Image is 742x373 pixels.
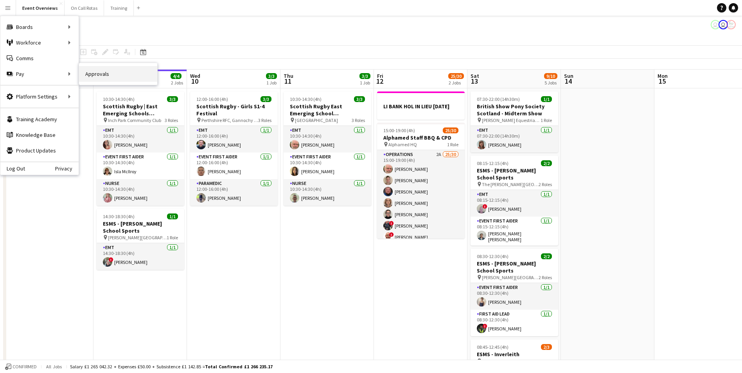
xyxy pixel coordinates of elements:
[447,142,458,147] span: 1 Role
[719,20,728,29] app-user-avatar: Operations Team
[359,73,370,79] span: 3/3
[97,220,184,234] h3: ESMS - [PERSON_NAME] School Sports
[16,0,65,16] button: Event Overviews
[190,179,278,206] app-card-role: Paramedic1/112:00-16:00 (4h)[PERSON_NAME]
[189,77,200,86] span: 10
[284,126,371,152] app-card-role: EMT1/110:30-14:30 (4h)[PERSON_NAME]
[190,126,278,152] app-card-role: EMT1/112:00-16:00 (4h)[PERSON_NAME]
[377,91,465,120] div: LI BANK HOL IN LIEU [DATE]
[360,80,370,86] div: 1 Job
[282,77,293,86] span: 11
[205,364,273,369] span: Total Confirmed £1 266 235.17
[104,0,134,16] button: Training
[541,253,552,259] span: 2/2
[0,66,79,82] div: Pay
[377,103,465,110] h3: LI BANK HOL IN LIEU [DATE]
[544,73,557,79] span: 9/10
[284,91,371,206] app-job-card: 10:30-14:30 (4h)3/3Scottish Rugby East Emerging School Championships | Meggetland [GEOGRAPHIC_DAT...
[70,364,273,369] div: Salary £1 265 042.32 + Expenses £50.00 + Subsistence £1 142.85 =
[261,96,271,102] span: 3/3
[108,117,161,123] span: Inch Park Community Club
[471,260,558,274] h3: ESMS - [PERSON_NAME] School Sports
[266,80,277,86] div: 1 Job
[167,96,178,102] span: 3/3
[97,243,184,270] app-card-role: EMT1/114:30-18:30 (4h)![PERSON_NAME]
[477,160,508,166] span: 08:15-12:15 (4h)
[352,117,365,123] span: 3 Roles
[97,91,184,206] app-job-card: 10:30-14:30 (4h)3/3Scottish Rugby | East Emerging Schools Championships | [GEOGRAPHIC_DATA] Inch ...
[377,72,383,79] span: Fri
[0,143,79,158] a: Product Updates
[471,91,558,152] div: 07:30-22:00 (14h30m)1/1British Show Pony Society Scotland - Midterm Show [PERSON_NAME] Equestrian...
[471,190,558,217] app-card-role: EMT1/108:15-12:15 (4h)![PERSON_NAME]
[471,310,558,336] app-card-role: First Aid Lead1/108:30-12:30 (4h)![PERSON_NAME]
[190,152,278,179] app-card-role: Event First Aider1/112:00-16:00 (4h)[PERSON_NAME]
[726,20,736,29] app-user-avatar: Operations Manager
[0,35,79,50] div: Workforce
[711,20,720,29] app-user-avatar: Operations Team
[97,209,184,270] app-job-card: 14:30-18:30 (4h)1/1ESMS - [PERSON_NAME] School Sports [PERSON_NAME][GEOGRAPHIC_DATA]1 RoleEMT1/11...
[171,80,183,86] div: 2 Jobs
[0,89,79,104] div: Platform Settings
[482,358,529,364] span: Inverleith Playing Fields
[443,127,458,133] span: 25/30
[656,77,668,86] span: 15
[290,96,322,102] span: 10:30-14:30 (4h)
[389,232,394,237] span: !
[65,0,104,16] button: On Call Rotas
[471,72,479,79] span: Sat
[541,344,552,350] span: 2/3
[448,73,464,79] span: 25/30
[190,91,278,206] app-job-card: 12:00-16:00 (4h)3/3Scottish Rugby - Girls S1-4 Festival Perthshire RFC, Gannochy Sports Pavilion3...
[541,160,552,166] span: 2/2
[477,344,508,350] span: 08:45-12:45 (4h)
[258,117,271,123] span: 3 Roles
[190,103,278,117] h3: Scottish Rugby - Girls S1-4 Festival
[103,96,135,102] span: 10:30-14:30 (4h)
[544,80,557,86] div: 5 Jobs
[471,156,558,246] app-job-card: 08:15-12:15 (4h)2/2ESMS - [PERSON_NAME] School Sports The [PERSON_NAME][GEOGRAPHIC_DATA]2 RolesEM...
[471,249,558,336] div: 08:30-12:30 (4h)2/2ESMS - [PERSON_NAME] School Sports [PERSON_NAME][GEOGRAPHIC_DATA]2 RolesEvent ...
[449,80,464,86] div: 2 Jobs
[97,103,184,117] h3: Scottish Rugby | East Emerging Schools Championships | [GEOGRAPHIC_DATA]
[471,217,558,246] app-card-role: Event First Aider1/108:15-12:15 (4h)[PERSON_NAME] [PERSON_NAME]
[97,152,184,179] app-card-role: Event First Aider1/110:30-14:30 (4h)Isla McIlroy
[108,235,167,240] span: [PERSON_NAME][GEOGRAPHIC_DATA]
[167,235,178,240] span: 1 Role
[477,96,520,102] span: 07:30-22:00 (14h30m)
[483,204,487,209] span: !
[165,117,178,123] span: 3 Roles
[469,77,479,86] span: 13
[563,77,573,86] span: 14
[471,126,558,152] app-card-role: EMT1/107:30-22:00 (14h30m)[PERSON_NAME]
[539,358,552,364] span: 3 Roles
[0,19,79,35] div: Boards
[658,72,668,79] span: Mon
[388,142,417,147] span: Alphamed HQ
[564,72,573,79] span: Sun
[377,123,465,239] app-job-card: 15:00-19:00 (4h)25/30Alphamed Staff BBQ & CPD Alphamed HQ1 RoleOperations2A25/3015:00-19:00 (4h)[...
[55,165,79,172] a: Privacy
[539,181,552,187] span: 2 Roles
[0,50,79,66] a: Comms
[471,167,558,181] h3: ESMS - [PERSON_NAME] School Sports
[266,73,277,79] span: 3/3
[201,117,258,123] span: Perthshire RFC, Gannochy Sports Pavilion
[482,117,541,123] span: [PERSON_NAME] Equestrian Centre
[383,127,415,133] span: 15:00-19:00 (4h)
[167,213,178,219] span: 1/1
[45,364,63,369] span: All jobs
[477,253,508,259] span: 08:30-12:30 (4h)
[539,274,552,280] span: 2 Roles
[284,103,371,117] h3: Scottish Rugby East Emerging School Championships | Meggetland
[483,324,487,328] span: !
[284,72,293,79] span: Thu
[4,362,38,371] button: Confirmed
[284,152,371,179] app-card-role: Event First Aider1/110:30-14:30 (4h)[PERSON_NAME]
[13,364,37,369] span: Confirmed
[0,165,25,172] a: Log Out
[0,127,79,143] a: Knowledge Base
